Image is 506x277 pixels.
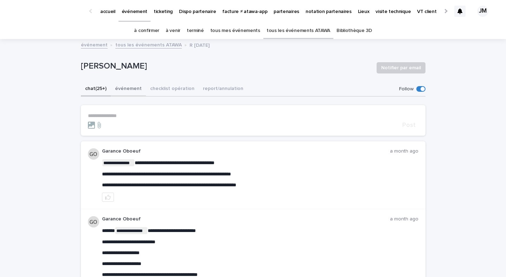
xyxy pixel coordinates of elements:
[210,22,260,39] a: tous mes événements
[477,6,488,17] div: JM
[102,216,390,222] p: Garance Oboeuf
[199,82,248,97] button: report/annulation
[134,22,159,39] a: à confirmer
[190,41,210,49] p: R [DATE]
[146,82,199,97] button: checklist opération
[81,61,371,71] p: [PERSON_NAME]
[81,40,108,49] a: événement
[399,122,418,128] button: Post
[166,22,180,39] a: à venir
[267,22,330,39] a: tous les événements ATAWA
[14,4,82,18] img: Ls34BcGeRexTGTNfXpUC
[402,122,416,128] span: Post
[381,64,421,71] span: Notifier par email
[115,40,182,49] a: tous les événements ATAWA
[187,22,204,39] a: terminé
[399,86,414,92] p: Follow
[337,22,372,39] a: Bibliothèque 3D
[111,82,146,97] button: événement
[102,148,390,154] p: Garance Oboeuf
[390,216,418,222] p: a month ago
[377,62,425,73] button: Notifier par email
[81,82,111,97] button: chat (25+)
[390,148,418,154] p: a month ago
[102,193,114,202] button: like this post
